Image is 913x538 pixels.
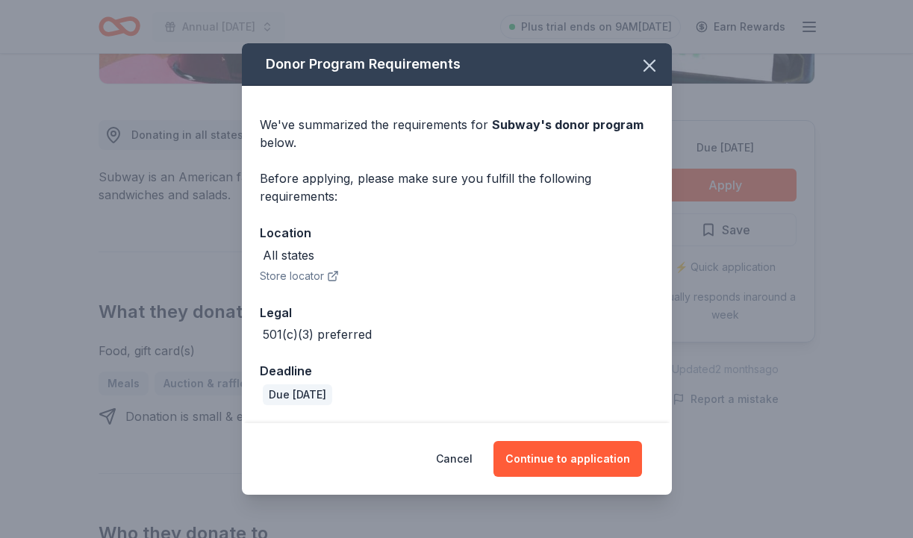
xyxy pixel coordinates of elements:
div: Due [DATE] [263,384,332,405]
div: We've summarized the requirements for below. [260,116,654,151]
div: 501(c)(3) preferred [263,325,372,343]
button: Store locator [260,267,339,285]
div: All states [263,246,314,264]
div: Deadline [260,361,654,381]
div: Donor Program Requirements [242,43,672,86]
div: Location [260,223,654,243]
button: Continue to application [493,441,642,477]
span: Subway 's donor program [492,117,644,132]
div: Legal [260,303,654,322]
div: Before applying, please make sure you fulfill the following requirements: [260,169,654,205]
button: Cancel [436,441,473,477]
